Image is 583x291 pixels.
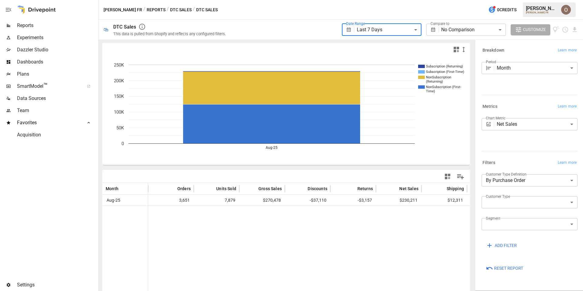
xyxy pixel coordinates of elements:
[379,195,418,206] span: $230,211
[113,24,136,30] div: DTC Sales
[482,47,504,54] h6: Breakdown
[426,89,435,93] text: Time)
[113,32,226,36] div: This data is pulled from Shopify and reflects any configured filters.
[486,194,510,199] label: Customer Type
[348,184,357,193] button: Sort
[486,172,527,177] label: Customer Type Definition
[482,159,495,166] h6: Filters
[242,195,282,206] span: $270,478
[426,80,443,84] text: (Returning)
[426,70,464,74] text: Subscription (First-Time)
[562,26,569,33] button: Schedule report
[104,27,108,33] div: 🛍
[441,24,506,36] div: No Comparison
[17,83,80,90] span: SmartModel
[114,62,124,68] text: 250K
[170,6,192,14] button: DTC Sales
[497,118,578,130] div: Net Sales
[482,263,527,274] button: Reset Report
[558,160,577,166] span: Learn more
[424,195,464,206] span: $12,311
[357,186,373,192] span: Returns
[482,174,578,187] div: By Purchase Order
[390,184,399,193] button: Sort
[447,186,464,192] span: Shipping
[526,11,557,14] div: [PERSON_NAME] FR
[104,6,142,14] button: [PERSON_NAME] FR
[216,186,236,192] span: Units Sold
[497,6,517,14] span: 0 Credits
[495,242,517,249] span: ADD FILTER
[454,170,467,183] button: Manage Columns
[346,21,365,26] label: Date Range
[249,184,258,193] button: Sort
[558,104,577,110] span: Learn more
[333,195,373,206] span: -$3,157
[207,184,216,193] button: Sort
[114,78,124,84] text: 200K
[177,186,191,192] span: Orders
[43,82,48,89] span: ™
[288,195,327,206] span: -$37,110
[558,47,577,53] span: Learn more
[561,5,571,15] img: Oleksii Flok
[494,265,523,272] span: Reset Report
[168,184,177,193] button: Sort
[121,141,124,146] text: 0
[103,56,470,165] svg: A chart.
[17,34,97,41] span: Experiments
[106,195,121,206] span: Aug-25
[526,5,557,11] div: [PERSON_NAME]
[571,26,578,33] button: Download report
[258,186,282,192] span: Gross Sales
[497,62,578,74] div: Month
[486,4,519,15] button: 0Credits
[17,107,97,114] span: Team
[197,195,236,206] span: 7,879
[17,281,97,289] span: Settings
[482,240,521,251] button: ADD FILTER
[557,1,574,18] button: Oleksii Flok
[106,186,118,192] span: Month
[426,75,451,79] text: NonSubscription
[266,145,278,150] text: Aug-25
[486,216,500,221] label: Segment
[426,64,463,68] text: Subscription (Returning)
[17,22,97,29] span: Reports
[17,70,97,78] span: Plans
[511,24,550,35] button: Customize
[431,21,449,26] label: Compare to
[193,6,195,14] div: /
[167,6,169,14] div: /
[486,59,496,64] label: Period
[399,186,418,192] span: Net Sales
[486,115,506,121] label: Chart Metric
[116,125,124,131] text: 50K
[151,195,191,206] span: 3,651
[114,94,124,99] text: 150K
[147,6,165,14] button: Reports
[119,184,128,193] button: Sort
[308,186,327,192] span: Discounts
[438,184,446,193] button: Sort
[523,26,546,33] span: Customize
[17,95,97,102] span: Data Sources
[482,103,497,110] h6: Metrics
[426,85,461,89] text: NonSubscription (First-
[143,6,145,14] div: /
[17,131,97,139] span: Acquisition
[17,58,97,66] span: Dashboards
[553,24,560,35] button: View documentation
[357,27,382,33] span: Last 7 Days
[17,46,97,53] span: Dazzler Studio
[17,119,80,126] span: Favorites
[298,184,307,193] button: Sort
[114,109,124,115] text: 100K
